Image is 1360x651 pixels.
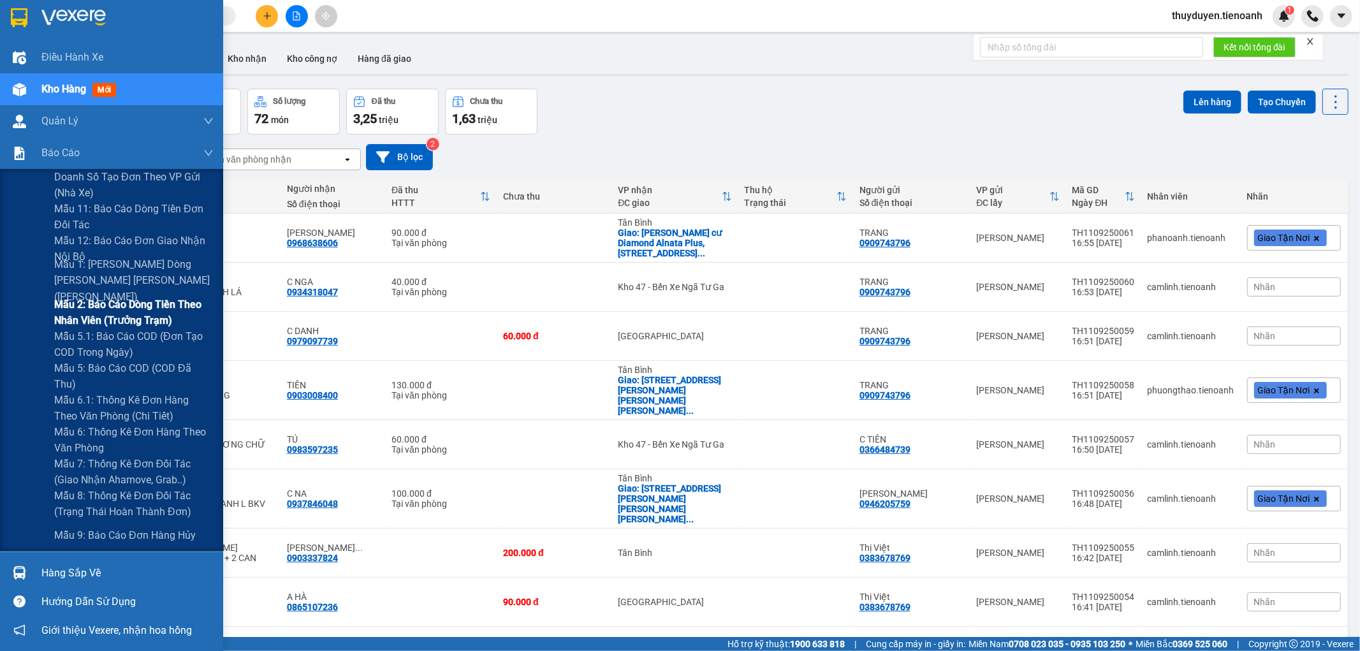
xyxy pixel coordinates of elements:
div: 0983597235 [287,444,338,455]
span: triệu [379,115,398,125]
div: Chưa thu [503,191,605,201]
span: triệu [478,115,497,125]
div: C DANH [287,326,379,336]
div: [PERSON_NAME] [977,439,1060,450]
div: phuongthao.tienoanh [1148,385,1234,395]
span: ⚪️ [1129,641,1132,647]
span: Giao Tận Nơi [1258,493,1310,504]
span: Nhãn [1254,331,1276,341]
button: caret-down [1330,5,1352,27]
span: | [854,637,856,651]
div: ĐC giao [618,198,721,208]
svg: open [342,154,353,165]
img: warehouse-icon [13,115,26,128]
div: 0909743796 [859,336,910,346]
span: ... [686,406,694,416]
span: Mẫu 8: Thống kê đơn đối tác (Trạng thái hoàn thành đơn) [54,488,214,520]
div: Số lượng [273,97,305,106]
span: 72 [254,111,268,126]
span: plus [263,11,272,20]
div: Người gửi [859,185,964,195]
span: Báo cáo [41,145,80,161]
span: Miền Bắc [1136,637,1227,651]
div: 16:48 [DATE] [1072,499,1135,509]
span: Nhãn [1254,548,1276,558]
div: 0903337824 [287,553,338,563]
div: Mã GD [1072,185,1125,195]
div: 0366484739 [859,444,910,455]
div: TRANG [859,380,964,390]
span: Nhãn [1254,597,1276,607]
div: Hàng sắp về [41,564,214,583]
span: Miền Nam [969,637,1125,651]
div: [PERSON_NAME] [977,597,1060,607]
span: | [1237,637,1239,651]
div: 0383678769 [859,553,910,563]
span: Giới thiệu Vexere, nhận hoa hồng [41,622,192,638]
button: Đã thu3,25 triệu [346,89,439,135]
div: Giao: Chung cư Diamond Alnata Plus, 82 Đường N1, Celadon City, Tân Phú, Thành phố Hồ Chí Minh [618,228,731,258]
div: 0934318047 [287,287,338,297]
span: Mẫu 9: Báo cáo đơn hàng hủy [54,527,196,543]
div: 0909743796 [859,287,910,297]
span: Nhãn [1254,439,1276,450]
span: Mẫu 5: Báo cáo COD (COD đã thu) [54,360,214,392]
div: phanoanh.tienoanh [1148,233,1234,243]
div: Thu hộ [745,185,837,195]
div: Đã thu [391,185,480,195]
div: C NGA [287,277,379,287]
div: [GEOGRAPHIC_DATA] [618,597,731,607]
sup: 1 [1285,6,1294,15]
span: Giao Tận Nơi [1258,232,1310,244]
button: aim [315,5,337,27]
div: 0968638606 [287,238,338,248]
div: C TIÊN [859,434,964,444]
button: Kho công nợ [277,43,347,74]
button: Lên hàng [1183,91,1241,113]
span: Mẫu 6.1: Thống kê đơn hàng theo văn phòng (Chi tiết) [54,392,214,424]
span: copyright [1289,640,1298,648]
span: file-add [292,11,301,20]
span: món [271,115,289,125]
button: Tạo Chuyến [1248,91,1316,113]
span: thuyduyen.tienoanh [1162,8,1273,24]
div: VP nhận [618,185,721,195]
div: Tại văn phòng [391,287,490,297]
div: TÚ [287,434,379,444]
span: Nhãn [1254,282,1276,292]
div: 0937846048 [287,499,338,509]
div: Tại văn phòng [391,390,490,400]
button: Kết nối tổng đài [1213,37,1296,57]
div: HTTT [391,198,480,208]
div: 90.000 đ [391,228,490,238]
div: Tân Bình [618,365,731,375]
div: Chưa thu [471,97,503,106]
div: Tân Bình [618,548,731,558]
strong: 1900 633 818 [790,639,845,649]
img: icon-new-feature [1278,10,1290,22]
div: 40.000 đ [391,277,490,287]
button: Chưa thu1,63 triệu [445,89,537,135]
div: VP gửi [977,185,1049,195]
span: close [1306,37,1315,46]
div: TH1109250061 [1072,228,1135,238]
span: Mẫu 11: Báo cáo dòng tiền đơn đối tác [54,201,214,233]
div: [PERSON_NAME] [977,282,1060,292]
div: [PERSON_NAME] [977,385,1060,395]
div: TH1109250056 [1072,488,1135,499]
span: Quản Lý [41,113,78,129]
div: 0909743796 [859,390,910,400]
span: aim [321,11,330,20]
div: 130.000 đ [391,380,490,390]
span: 1,63 [452,111,476,126]
div: TIÊN [287,380,379,390]
div: A HÀ [287,592,379,602]
div: [PERSON_NAME] [977,548,1060,558]
span: Doanh số tạo đơn theo VP gửi (nhà xe) [54,169,214,201]
div: Người nhận [287,184,379,194]
img: phone-icon [1307,10,1319,22]
span: caret-down [1336,10,1347,22]
div: 200.000 đ [503,548,605,558]
div: [PERSON_NAME] [977,233,1060,243]
div: TH1109250057 [1072,434,1135,444]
